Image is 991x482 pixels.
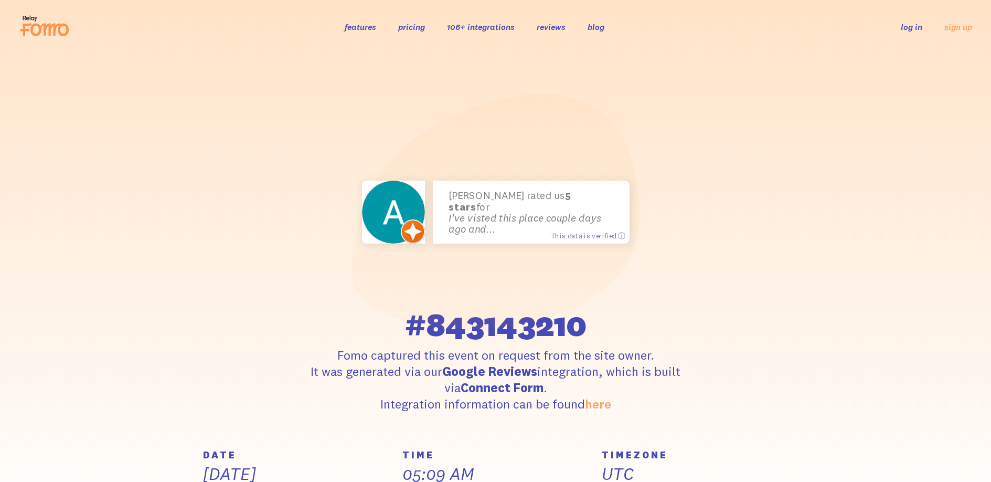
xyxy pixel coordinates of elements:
[551,231,625,240] span: This data is verified ⓘ
[449,212,601,235] em: I've visted this place couple days ago and...
[461,380,544,395] strong: Connect Form
[442,363,537,379] strong: Google Reviews
[537,22,566,32] a: reviews
[345,22,376,32] a: features
[449,189,571,213] strong: 5 stars
[588,22,604,32] a: blog
[404,308,587,341] span: #843143210
[362,181,425,244] img: ACg8ocIY7Y9dP1U-gs706Yr2go89PWcU3yIDuMLcTXXrMItSPAEJrw=s128-c0x00000000-cc-rp-mo-ba2
[944,22,972,33] a: sign up
[449,190,614,235] p: [PERSON_NAME] rated us for
[398,22,425,32] a: pricing
[203,450,390,460] h5: DATE
[447,22,515,32] a: 106+ integrations
[303,347,689,413] p: Fomo captured this event on request from the site owner. It was generated via our integration, wh...
[585,396,611,412] a: here
[901,22,922,32] a: log in
[402,450,589,460] h5: TIME
[602,450,788,460] h5: TIMEZONE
